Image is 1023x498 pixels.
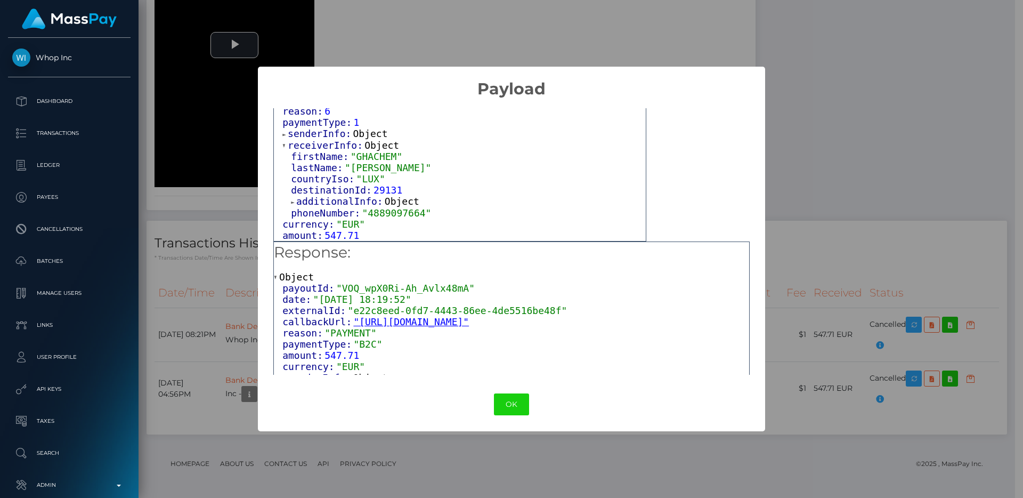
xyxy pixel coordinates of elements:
span: receiverInfo: [288,140,364,151]
span: externalId: [282,305,347,316]
span: 29131 [374,184,402,196]
span: reason: [282,327,324,339]
span: Object [353,128,388,139]
span: Object [385,196,419,207]
span: amount: [282,230,324,241]
span: Whop Inc [8,53,131,62]
p: User Profile [12,349,126,365]
p: API Keys [12,381,126,397]
p: Cancellations [12,221,126,237]
span: paymentType: [282,117,353,128]
a: "[URL][DOMAIN_NAME]" [353,316,469,327]
span: senderInfo: [288,128,353,139]
span: "PAYMENT" [324,327,377,339]
img: Whop Inc [12,49,30,67]
span: lastName: [291,162,345,173]
span: Object [364,140,399,151]
span: firstName: [291,151,351,162]
p: Manage Users [12,285,126,301]
span: currency: [282,219,336,230]
span: 1 [353,117,359,128]
span: "LUX" [356,173,385,184]
p: Dashboard [12,93,126,109]
span: 547.71 [324,350,359,361]
span: Object [279,271,314,283]
span: amount: [282,350,324,361]
img: MassPay Logo [22,9,117,29]
span: Object [353,372,388,383]
span: "e22c8eed-0fd7-4443-86ee-4de5516be48f" [348,305,567,316]
span: "EUR" [336,219,365,230]
h5: Response: [274,242,749,263]
span: currency: [282,361,336,372]
span: callbackUrl: [282,316,353,327]
span: paymentType: [282,339,353,350]
span: "4889097664" [362,207,431,219]
p: Search [12,445,126,461]
span: 6 [324,106,330,117]
button: OK [494,393,529,415]
span: "[PERSON_NAME]" [345,162,432,173]
h2: Payload [258,67,765,99]
p: Payees [12,189,126,205]
p: Taxes [12,413,126,429]
span: destinationId: [291,184,374,196]
span: "B2C" [353,339,382,350]
span: "EUR" [336,361,365,372]
span: date: [282,294,313,305]
span: phoneNumber: [291,207,362,219]
p: Admin [12,477,126,493]
span: reason: [282,106,324,117]
span: countryIso: [291,173,356,184]
span: "VOQ_wpX0Ri-Ah_Avlx48mA" [336,283,475,294]
p: Links [12,317,126,333]
span: payoutId: [282,283,336,294]
span: senderInfo: [288,372,353,383]
p: Ledger [12,157,126,173]
span: additionalInfo: [296,196,385,207]
span: "GHACHEM" [351,151,403,162]
p: Transactions [12,125,126,141]
span: "[DATE] 18:19:52" [313,294,411,305]
p: Batches [12,253,126,269]
span: 547.71 [324,230,359,241]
